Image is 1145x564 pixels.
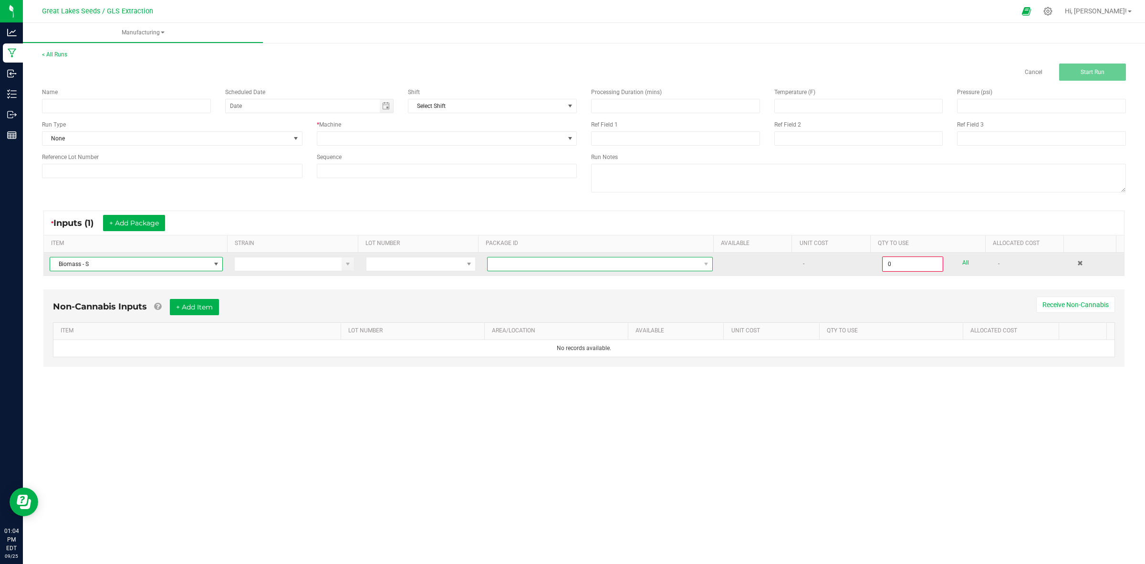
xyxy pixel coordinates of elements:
span: Open Ecommerce Menu [1016,2,1037,21]
span: Machine [319,121,341,128]
a: All [962,256,969,269]
a: Add Non-Cannabis items that were also consumed in the run (e.g. gloves and packaging); Also add N... [154,301,161,312]
span: Reference Lot Number [42,154,99,160]
button: + Add Package [103,215,165,231]
td: No records available. [53,340,1114,357]
a: Sortable [1066,327,1103,335]
inline-svg: Outbound [7,110,17,119]
span: Run Notes [591,154,618,160]
span: - [998,260,999,267]
a: Manufacturing [23,23,263,43]
span: Processing Duration (mins) [591,89,662,96]
a: Unit CostSortable [800,240,867,247]
a: QTY TO USESortable [827,327,959,335]
span: Ref Field 2 [774,121,801,128]
span: Select Shift [408,99,564,113]
span: Manufacturing [23,29,263,37]
a: ITEMSortable [51,240,223,247]
a: Allocated CostSortable [970,327,1055,335]
a: AVAILABLESortable [635,327,720,335]
span: Biomass - S [50,257,210,271]
span: Non-Cannabis Inputs [53,301,147,312]
a: Sortable [1072,240,1113,247]
a: Allocated CostSortable [993,240,1060,247]
span: Name [42,89,58,96]
button: Start Run [1059,64,1126,81]
span: Inputs (1) [53,218,103,228]
span: None [42,132,290,145]
span: Run Type [42,120,66,129]
span: Great Lakes Seeds / GLS Extraction [42,7,153,15]
a: Cancel [1025,68,1042,76]
a: LOT NUMBERSortable [348,327,480,335]
a: QTY TO USESortable [878,240,982,247]
inline-svg: Inbound [7,69,17,78]
div: Manage settings [1042,7,1054,16]
span: Scheduled Date [225,89,265,96]
inline-svg: Reports [7,130,17,140]
button: + Add Item [170,299,219,315]
span: NO DATA FOUND [408,99,577,113]
inline-svg: Inventory [7,89,17,99]
span: - [803,260,804,267]
a: AVAILABLESortable [721,240,788,247]
span: NO DATA FOUND [487,257,713,271]
span: Sequence [317,154,342,160]
span: Hi, [PERSON_NAME]! [1065,7,1127,15]
a: Unit CostSortable [731,327,816,335]
span: Toggle calendar [380,99,394,113]
p: 09/25 [4,553,19,560]
span: Pressure (psi) [957,89,992,96]
a: LOT NUMBERSortable [365,240,474,247]
span: Ref Field 1 [591,121,618,128]
a: ITEMSortable [61,327,337,335]
a: AREA/LOCATIONSortable [492,327,624,335]
p: 01:04 PM EDT [4,527,19,553]
button: Receive Non-Cannabis [1036,297,1115,313]
input: Date [226,99,380,113]
span: Ref Field 3 [957,121,984,128]
inline-svg: Manufacturing [7,48,17,58]
span: Temperature (F) [774,89,815,96]
span: Shift [408,89,420,96]
iframe: Resource center [10,488,38,516]
a: PACKAGE IDSortable [486,240,710,247]
span: Start Run [1081,69,1104,75]
inline-svg: Analytics [7,28,17,37]
a: < All Runs [42,51,67,58]
a: STRAINSortable [235,240,354,247]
